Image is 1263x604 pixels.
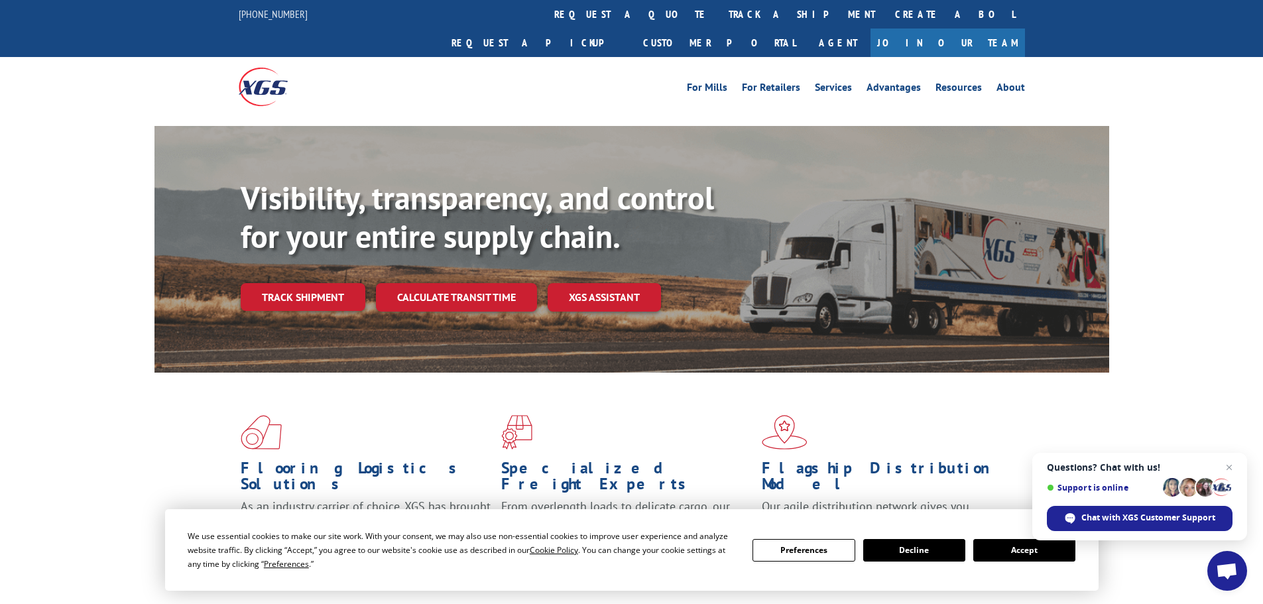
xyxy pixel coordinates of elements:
a: Resources [935,82,982,97]
span: Chat with XGS Customer Support [1081,512,1215,524]
a: Customer Portal [633,29,806,57]
img: xgs-icon-total-supply-chain-intelligence-red [241,415,282,450]
h1: Flooring Logistics Solutions [241,460,491,499]
span: As an industry carrier of choice, XGS has brought innovation and dedication to flooring logistics... [241,499,491,546]
img: xgs-icon-focused-on-flooring-red [501,415,532,450]
a: [PHONE_NUMBER] [239,7,308,21]
span: Support is online [1047,483,1158,493]
a: Services [815,82,852,97]
span: Cookie Policy [530,544,578,556]
div: Cookie Consent Prompt [165,509,1099,591]
a: For Mills [687,82,727,97]
a: Request a pickup [442,29,633,57]
button: Accept [973,539,1075,562]
a: Calculate transit time [376,283,537,312]
button: Decline [863,539,965,562]
a: About [996,82,1025,97]
p: From overlength loads to delicate cargo, our experienced staff knows the best way to move your fr... [501,499,752,558]
div: Chat with XGS Customer Support [1047,506,1233,531]
a: Track shipment [241,283,365,311]
div: We use essential cookies to make our site work. With your consent, we may also use non-essential ... [188,529,737,571]
h1: Specialized Freight Experts [501,460,752,499]
a: For Retailers [742,82,800,97]
img: xgs-icon-flagship-distribution-model-red [762,415,808,450]
a: Agent [806,29,871,57]
div: Open chat [1207,551,1247,591]
button: Preferences [752,539,855,562]
span: Questions? Chat with us! [1047,462,1233,473]
h1: Flagship Distribution Model [762,460,1012,499]
span: Our agile distribution network gives you nationwide inventory management on demand. [762,499,1006,530]
a: XGS ASSISTANT [548,283,661,312]
span: Preferences [264,558,309,570]
b: Visibility, transparency, and control for your entire supply chain. [241,177,714,257]
span: Close chat [1221,459,1237,475]
a: Advantages [867,82,921,97]
a: Join Our Team [871,29,1025,57]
